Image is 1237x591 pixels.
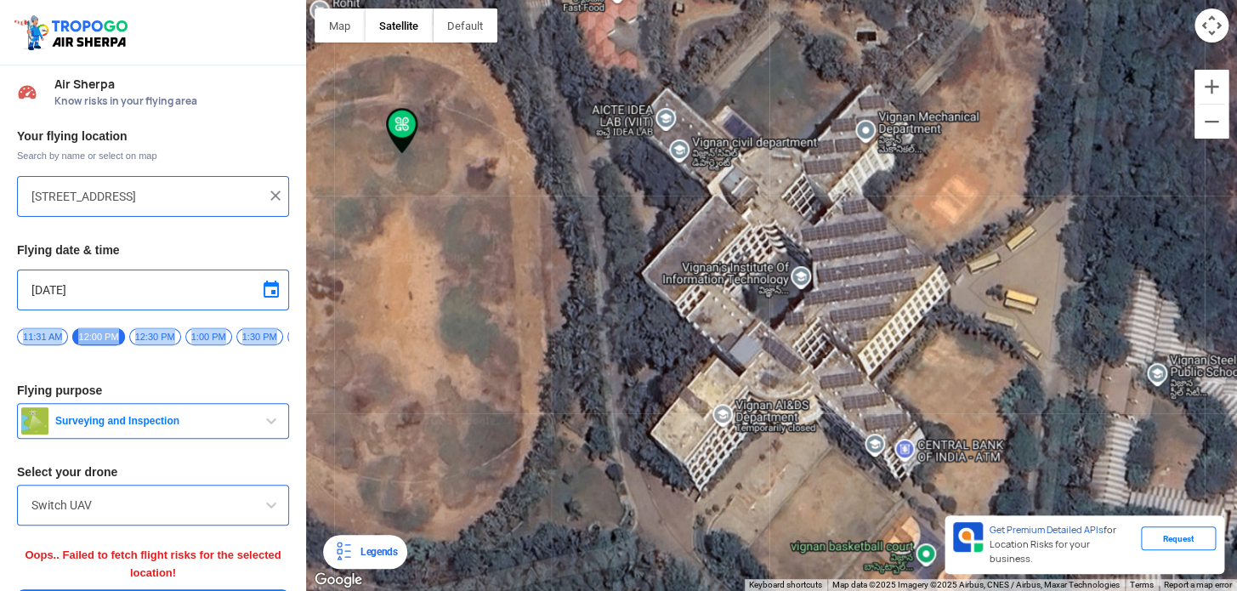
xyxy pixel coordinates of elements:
[72,328,124,345] span: 12:00 PM
[1194,70,1228,104] button: Zoom in
[25,548,281,579] span: Oops.. Failed to fetch flight risks for the selected location!
[13,13,133,52] img: ic_tgdronemaps.svg
[17,244,289,256] h3: Flying date & time
[983,522,1141,567] div: for Location Risks for your business.
[17,82,37,102] img: Risk Scores
[953,522,983,552] img: Premium APIs
[1194,9,1228,43] button: Map camera controls
[48,414,261,428] span: Surveying and Inspection
[31,495,275,515] input: Search by name or Brand
[1130,580,1154,589] a: Terms
[267,187,284,204] img: ic_close.png
[17,466,289,478] h3: Select your drone
[287,328,334,345] span: 2:00 PM
[1194,105,1228,139] button: Zoom out
[54,94,289,108] span: Know risks in your flying area
[17,328,68,345] span: 11:31 AM
[54,77,289,91] span: Air Sherpa
[1141,526,1216,550] div: Request
[31,280,275,300] input: Select Date
[310,569,366,591] img: Google
[354,542,397,562] div: Legends
[17,384,289,396] h3: Flying purpose
[236,328,283,345] span: 1:30 PM
[365,9,433,43] button: Show satellite imagery
[333,542,354,562] img: Legends
[129,328,181,345] span: 12:30 PM
[21,407,48,435] img: survey.png
[185,328,232,345] span: 1:00 PM
[990,524,1104,536] span: Get Premium Detailed APIs
[310,569,366,591] a: Open this area in Google Maps (opens a new window)
[1164,580,1232,589] a: Report a map error
[832,580,1120,589] span: Map data ©2025 Imagery ©2025 Airbus, CNES / Airbus, Maxar Technologies
[17,149,289,162] span: Search by name or select on map
[17,403,289,439] button: Surveying and Inspection
[31,186,262,207] input: Search your flying location
[749,579,822,591] button: Keyboard shortcuts
[17,130,289,142] h3: Your flying location
[315,9,365,43] button: Show street map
